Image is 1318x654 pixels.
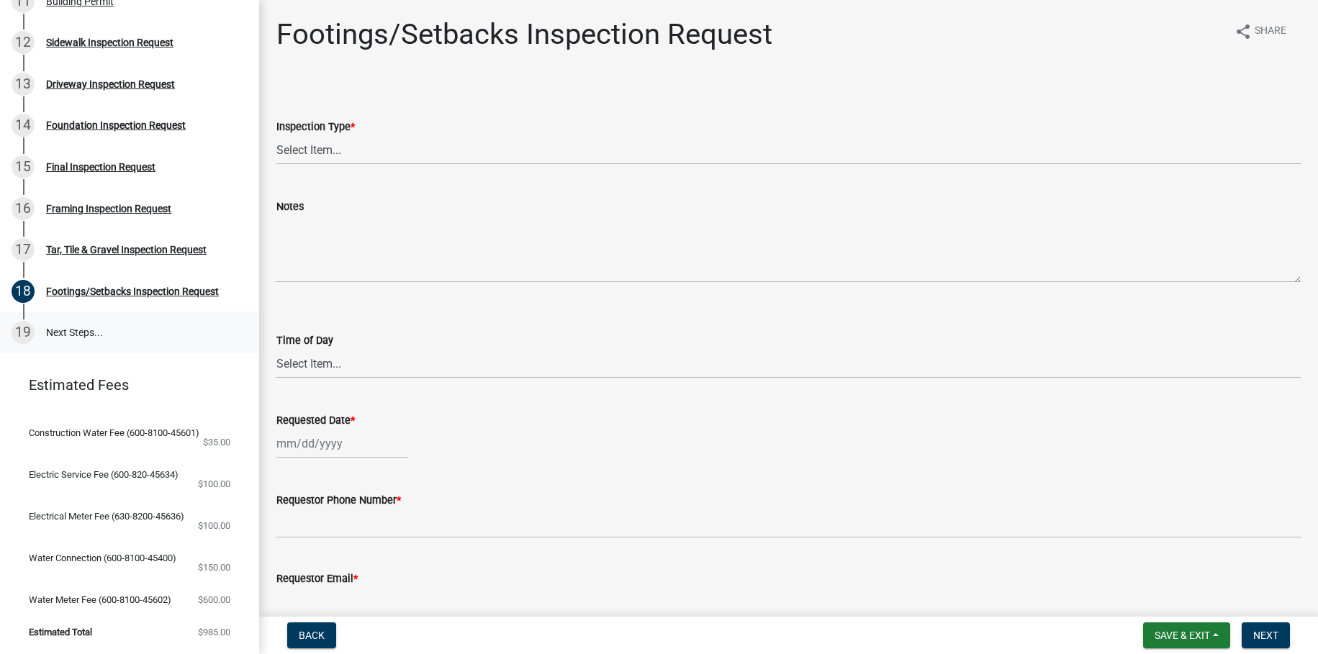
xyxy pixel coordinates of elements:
span: Estimated Total [29,627,92,637]
h1: Footings/Setbacks Inspection Request [276,17,772,52]
span: Water Meter Fee (600-8100-45602) [29,595,171,604]
div: 14 [12,114,35,137]
span: $985.00 [198,627,230,637]
div: Framing Inspection Request [46,204,171,214]
div: 13 [12,73,35,96]
span: Back [299,630,325,641]
div: 18 [12,280,35,303]
span: $100.00 [198,479,230,489]
span: Electrical Meter Fee (630-8200-45636) [29,512,184,521]
span: Share [1255,23,1286,40]
label: Inspection Type [276,122,355,132]
label: Requestor Email [276,574,358,584]
div: Driveway Inspection Request [46,79,175,89]
label: Time of Day [276,336,333,346]
div: 19 [12,321,35,344]
button: Save & Exit [1143,622,1230,648]
div: Foundation Inspection Request [46,120,186,130]
a: Estimated Fees [12,371,236,399]
span: Save & Exit [1155,630,1210,641]
button: Back [287,622,336,648]
div: Tar, Tile & Gravel Inspection Request [46,245,207,255]
span: $35.00 [203,437,230,447]
span: $150.00 [198,563,230,572]
div: Final Inspection Request [46,162,155,172]
label: Requested Date [276,416,355,426]
span: Next [1253,630,1278,641]
div: 17 [12,238,35,261]
div: Footings/Setbacks Inspection Request [46,286,219,296]
span: Construction Water Fee (600-8100-45601) [29,428,199,437]
span: $100.00 [198,521,230,530]
button: Next [1242,622,1290,648]
span: Electric Service Fee (600-820-45634) [29,470,179,479]
button: shareShare [1223,17,1298,45]
label: Requestor Phone Number [276,496,401,506]
span: $600.00 [198,595,230,604]
input: mm/dd/yyyy [276,429,408,458]
label: Notes [276,202,304,212]
div: Sidewalk Inspection Request [46,37,173,47]
div: 12 [12,31,35,54]
i: share [1235,23,1252,40]
div: 16 [12,197,35,220]
span: Water Connection (600-8100-45400) [29,553,176,563]
div: 15 [12,155,35,178]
